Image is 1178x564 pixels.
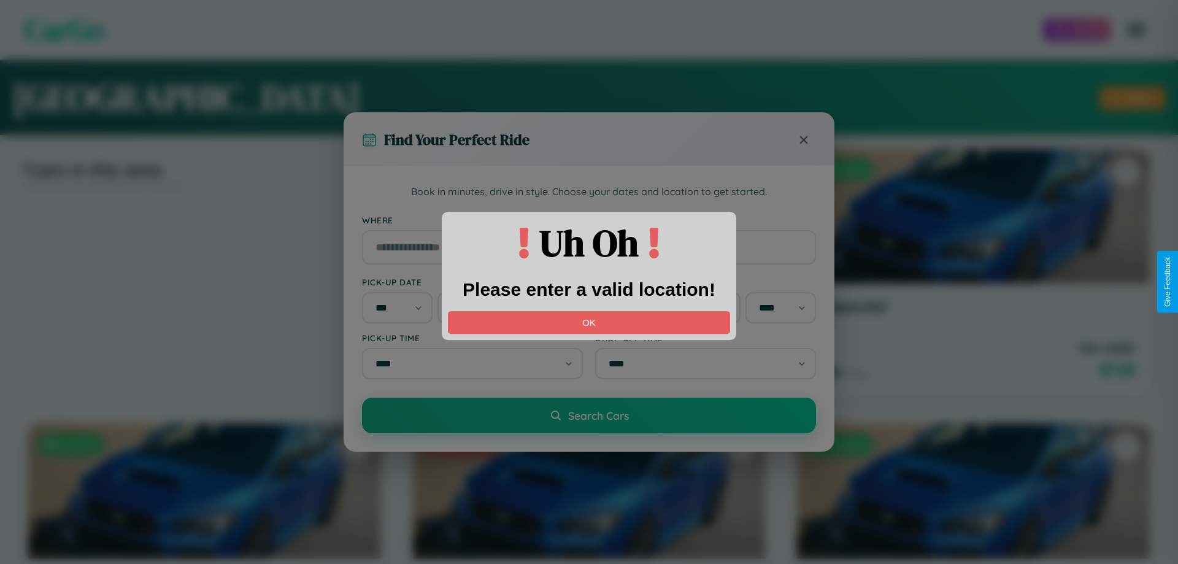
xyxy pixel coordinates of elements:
label: Where [362,215,816,225]
h3: Find Your Perfect Ride [384,129,529,150]
label: Drop-off Date [595,277,816,287]
label: Drop-off Time [595,333,816,343]
span: Search Cars [568,409,629,422]
label: Pick-up Date [362,277,583,287]
label: Pick-up Time [362,333,583,343]
p: Book in minutes, drive in style. Choose your dates and location to get started. [362,184,816,200]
